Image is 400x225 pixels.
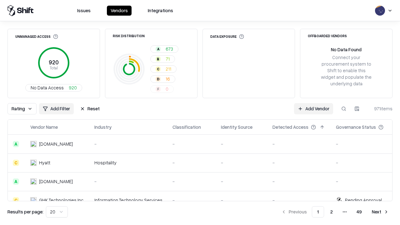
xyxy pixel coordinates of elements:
[31,84,64,91] span: No Data Access
[172,159,211,166] div: -
[210,34,244,39] div: Data Exposure
[39,178,73,185] div: [DOMAIN_NAME]
[13,160,19,166] div: C
[336,124,376,130] div: Governance Status
[172,197,211,203] div: -
[368,206,392,217] button: Next
[25,84,82,92] button: No Data Access920
[94,197,162,203] div: Information Technology Services
[308,34,347,37] div: Offboarded Vendors
[166,56,170,62] span: 71
[94,159,162,166] div: Hospitality
[30,197,37,203] img: GHK Technologies Inc.
[345,197,382,203] div: Pending Approval
[150,55,175,63] button: B71
[272,178,326,185] div: -
[50,65,58,70] tspan: Total
[367,105,392,112] div: 971 items
[7,103,37,114] button: Rating
[221,141,262,147] div: -
[7,208,43,215] p: Results per page:
[76,103,103,114] button: Reset
[166,66,171,72] span: 211
[113,34,145,37] div: Risk Distribution
[39,141,73,147] div: [DOMAIN_NAME]
[320,54,372,87] div: Connect your procurement system to Shift to enable this widget and populate the underlying data
[166,46,173,52] span: 673
[49,59,59,66] tspan: 920
[39,197,84,203] div: GHK Technologies Inc.
[336,159,393,166] div: -
[172,178,211,185] div: -
[172,141,211,147] div: -
[30,141,37,147] img: intrado.com
[30,124,58,130] div: Vendor Name
[172,124,201,130] div: Classification
[156,77,161,82] div: D
[30,160,37,166] img: Hyatt
[272,197,326,203] div: -
[15,34,58,39] div: Unmanaged Access
[221,178,262,185] div: -
[13,141,19,147] div: A
[107,6,132,16] button: Vendors
[312,206,324,217] button: 1
[39,103,74,114] button: Add Filter
[325,206,338,217] button: 2
[13,178,19,185] div: A
[352,206,367,217] button: 49
[30,178,37,185] img: primesec.co.il
[221,159,262,166] div: -
[94,124,112,130] div: Industry
[13,197,19,203] div: C
[272,159,326,166] div: -
[221,124,252,130] div: Identity Source
[94,141,162,147] div: -
[272,124,308,130] div: Detected Access
[156,47,161,52] div: A
[166,76,170,82] span: 16
[336,178,393,185] div: -
[12,105,25,112] span: Rating
[221,197,262,203] div: -
[69,84,77,91] span: 920
[73,6,94,16] button: Issues
[272,141,326,147] div: -
[39,159,50,166] div: Hyatt
[294,103,333,114] a: Add Vendor
[156,67,161,72] div: C
[336,141,393,147] div: -
[150,75,175,83] button: D16
[331,46,362,53] div: No Data Found
[94,178,162,185] div: -
[144,6,177,16] button: Integrations
[150,45,178,53] button: A673
[277,206,392,217] nav: pagination
[150,65,177,73] button: C211
[156,57,161,62] div: B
